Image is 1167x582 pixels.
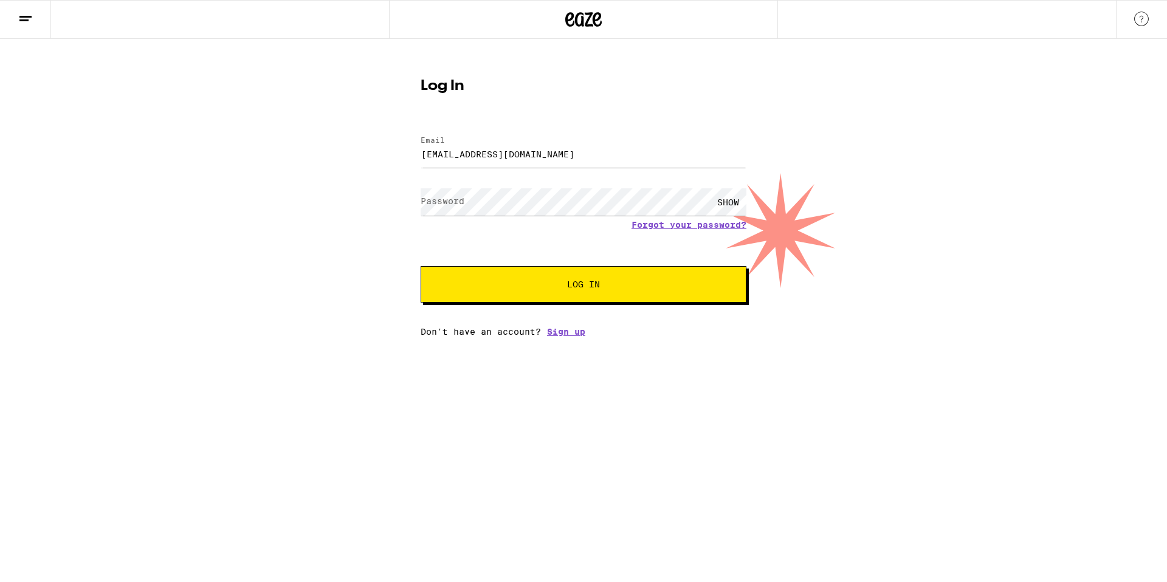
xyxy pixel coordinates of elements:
button: Log In [421,266,746,303]
input: Email [421,140,746,168]
span: Hi. Need any help? [7,9,88,18]
a: Sign up [547,327,585,337]
h1: Log In [421,79,746,94]
span: Log In [567,280,600,289]
label: Email [421,136,445,144]
div: Don't have an account? [421,327,746,337]
a: Forgot your password? [632,220,746,230]
div: SHOW [710,188,746,216]
label: Password [421,196,464,206]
